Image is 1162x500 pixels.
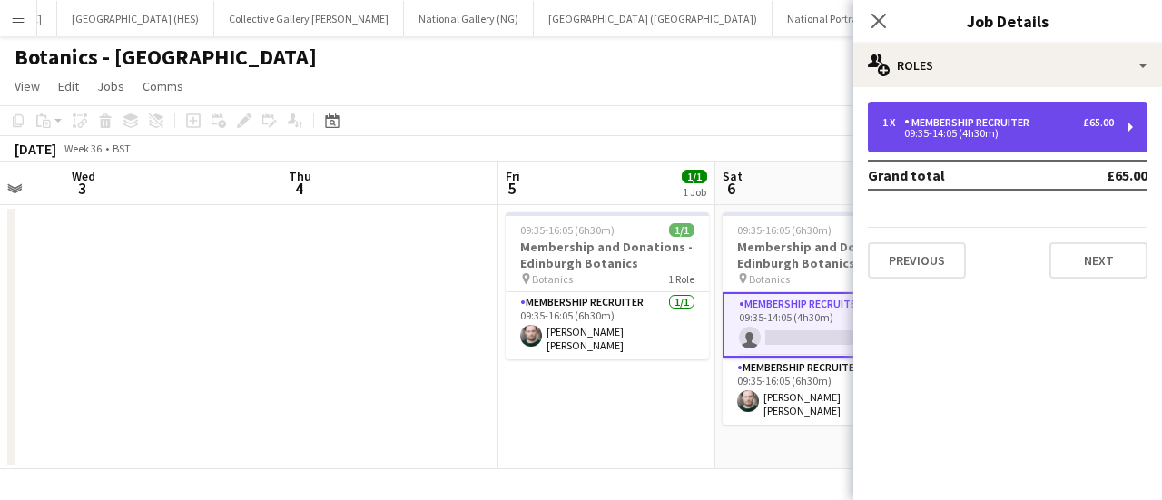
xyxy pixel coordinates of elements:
button: National Gallery (NG) [404,1,534,36]
span: 1 Role [668,272,694,286]
button: National Portrait Gallery (NPG) [773,1,944,36]
button: [GEOGRAPHIC_DATA] (HES) [57,1,214,36]
span: Week 36 [60,142,105,155]
app-job-card: 09:35-16:05 (6h30m)1/1Membership and Donations - Edinburgh Botanics Botanics1 RoleMembership Recr... [506,212,709,359]
span: Thu [289,168,311,184]
app-card-role: Membership Recruiter1/109:35-16:05 (6h30m)[PERSON_NAME] [PERSON_NAME] [506,292,709,359]
app-card-role: Membership Recruiter0/109:35-14:05 (4h30m) [723,292,926,358]
span: Botanics [532,272,573,286]
span: View [15,78,40,94]
span: 3 [69,178,95,199]
span: Edit [58,78,79,94]
span: Comms [143,78,183,94]
span: Botanics [749,272,790,286]
span: 1/1 [682,170,707,183]
button: Previous [868,242,966,279]
span: 6 [720,178,743,199]
h3: Membership and Donations - Edinburgh Botanics [506,239,709,271]
app-job-card: 09:35-16:05 (6h30m)1/2Membership and Donations - Edinburgh Botanics Botanics2 RolesMembership Rec... [723,212,926,425]
div: 09:35-14:05 (4h30m) [882,129,1114,138]
div: £65.00 [1083,116,1114,129]
div: 1 Job [683,185,706,199]
span: 1/1 [669,223,694,237]
h1: Botanics - [GEOGRAPHIC_DATA] [15,44,317,71]
div: Roles [853,44,1162,87]
h3: Membership and Donations - Edinburgh Botanics [723,239,926,271]
button: Collective Gallery [PERSON_NAME] [214,1,404,36]
span: 09:35-16:05 (6h30m) [520,223,615,237]
span: 5 [503,178,520,199]
div: BST [113,142,131,155]
span: 09:35-16:05 (6h30m) [737,223,832,237]
td: £65.00 [1049,161,1147,190]
div: [DATE] [15,140,56,158]
span: Fri [506,168,520,184]
h3: Job Details [853,9,1162,33]
td: Grand total [868,161,1049,190]
a: Comms [135,74,191,98]
app-card-role: Membership Recruiter1/109:35-16:05 (6h30m)[PERSON_NAME] [PERSON_NAME] [723,358,926,425]
span: Wed [72,168,95,184]
a: Edit [51,74,86,98]
div: 1 x [882,116,904,129]
span: Sat [723,168,743,184]
div: Membership Recruiter [904,116,1037,129]
span: Jobs [97,78,124,94]
button: Next [1049,242,1147,279]
span: 4 [286,178,311,199]
a: Jobs [90,74,132,98]
button: [GEOGRAPHIC_DATA] ([GEOGRAPHIC_DATA]) [534,1,773,36]
a: View [7,74,47,98]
